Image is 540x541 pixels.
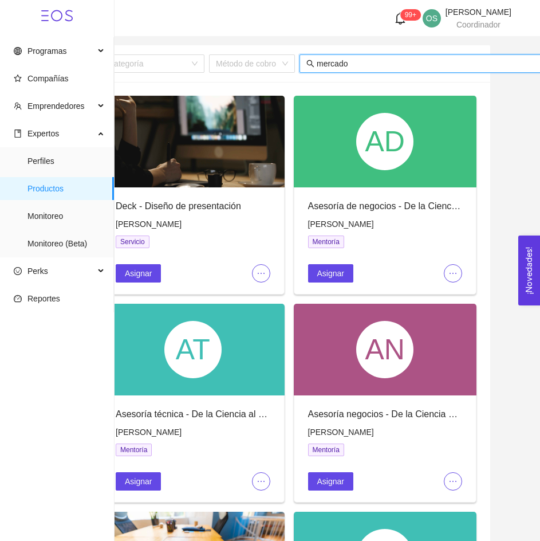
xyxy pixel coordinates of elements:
[125,267,152,280] span: Asignar
[14,130,22,138] span: book
[426,9,437,28] span: OS
[27,101,85,111] span: Emprendedores
[116,264,161,283] button: Asignar
[27,205,105,228] span: Monitoreo
[27,294,60,303] span: Reportes
[444,264,462,283] button: ellipsis
[164,321,222,378] div: AT
[308,236,344,248] span: Mentoría
[27,177,105,200] span: Productos
[252,264,270,283] button: ellipsis
[308,219,374,229] span: [PERSON_NAME]
[125,475,152,488] span: Asignar
[253,477,270,486] span: ellipsis
[116,199,270,213] div: Deck - Diseño de presentación
[356,113,413,170] div: AD
[253,269,270,278] span: ellipsis
[27,232,105,255] span: Monitoreo (Beta)
[27,46,66,56] span: Programas
[446,7,511,17] span: [PERSON_NAME]
[116,472,161,491] button: Asignar
[116,407,270,421] div: Asesoría técnica - De la Ciencia al Mercado
[27,150,105,173] span: Perfiles
[116,444,152,456] span: Mentoría
[456,20,500,29] span: Coordinador
[116,236,149,248] span: Servicio
[308,472,353,491] button: Asignar
[14,47,22,55] span: global
[444,472,462,491] button: ellipsis
[14,102,22,110] span: team
[308,407,463,421] div: Asesoría negocios - De la Ciencia al Mercado
[308,428,374,437] span: [PERSON_NAME]
[444,477,462,486] span: ellipsis
[27,74,69,83] span: Compañías
[27,266,48,276] span: Perks
[356,321,413,378] div: AN
[317,267,344,280] span: Asignar
[518,236,540,305] button: Open Feedback Widget
[317,475,344,488] span: Asignar
[308,199,463,213] div: Asesoría de negocios - De la Ciencia al Mercado
[14,295,22,303] span: dashboard
[14,75,22,83] span: star
[400,9,421,21] sup: 6437
[444,269,462,278] span: ellipsis
[308,444,344,456] span: Mentoría
[306,60,314,68] span: search
[116,219,182,229] span: [PERSON_NAME]
[252,472,270,491] button: ellipsis
[27,129,59,138] span: Expertos
[14,267,22,275] span: smile
[116,428,182,437] span: [PERSON_NAME]
[308,264,353,283] button: Asignar
[394,12,407,25] span: bell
